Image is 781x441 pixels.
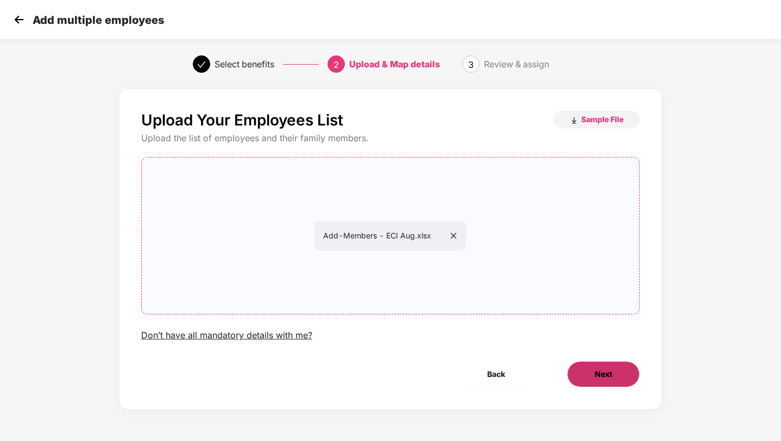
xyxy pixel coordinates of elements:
[567,361,640,387] button: Next
[197,60,206,69] span: check
[142,157,640,314] span: Add-Members - ECI Aug.xlsx close
[581,114,623,124] span: Sample File
[141,111,343,129] p: Upload Your Employees List
[141,330,312,341] div: Don’t have all mandatory details with me?
[323,231,457,240] span: Add-Members - ECI Aug.xlsx
[11,11,27,28] img: svg+xml;base64,PHN2ZyB4bWxucz0iaHR0cDovL3d3dy53My5vcmcvMjAwMC9zdmciIHdpZHRoPSIzMCIgaGVpZ2h0PSIzMC...
[349,55,440,73] div: Upload & Map details
[333,59,339,70] span: 2
[460,361,532,387] button: Back
[487,368,505,380] span: Back
[450,232,457,240] span: close
[141,133,640,144] div: Upload the list of employees and their family members.
[595,368,612,380] span: Next
[468,59,474,70] span: 3
[215,55,274,73] div: Select benefits
[33,14,164,27] p: Add multiple employees
[570,116,578,125] img: download_icon
[484,55,549,73] div: Review & assign
[553,111,640,128] button: Sample File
